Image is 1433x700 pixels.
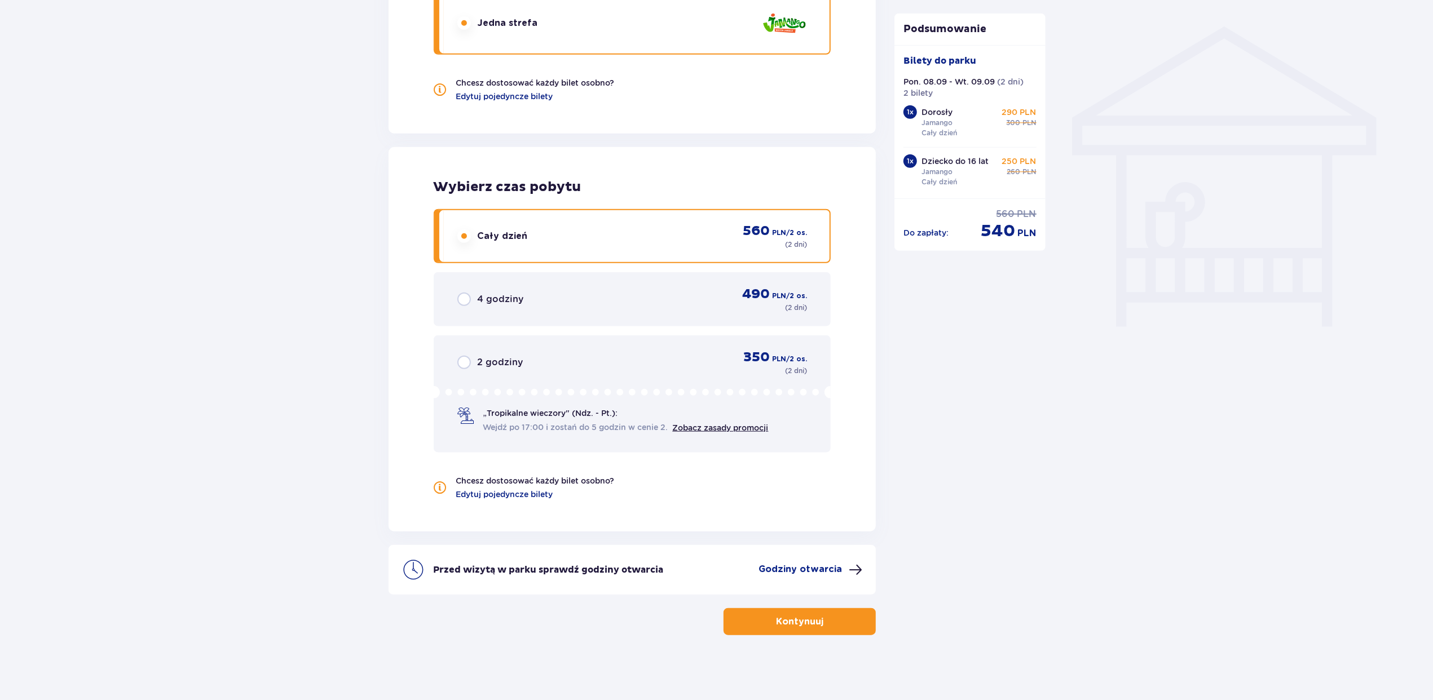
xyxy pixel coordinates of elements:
p: 560 [997,208,1015,220]
p: PLN [772,228,786,238]
a: Zobacz zasady promocji [673,423,769,432]
p: 4 godziny [478,293,524,305]
p: ( 2 dni ) [997,76,1024,87]
p: Cały dzień [478,230,528,242]
p: Dziecko do 16 lat [921,156,989,167]
a: Edytuj pojedyncze bilety [456,489,553,500]
p: Jamango [921,167,953,177]
p: PLN [1018,227,1037,240]
p: / 2 os. [786,354,807,364]
p: „Tropikalne wieczory" (Ndz. - Pt.): [483,407,618,419]
p: 260 [1007,167,1021,177]
p: / 2 os. [786,228,807,238]
p: Cały dzień [921,177,957,187]
p: 2 godziny [478,356,523,369]
p: Kontynuuj [776,615,823,628]
p: Chcesz dostosować każdy bilet osobno? [456,77,615,88]
p: Podsumowanie [894,23,1046,36]
p: 490 [742,286,770,303]
p: 290 PLN [1002,107,1037,118]
p: Jedna strefa [478,17,538,29]
div: 1 x [903,154,917,168]
p: Przed wizytą w parku sprawdź godziny otwarcia [434,564,664,576]
p: ( 2 dni ) [785,240,807,250]
p: PLN [1017,208,1037,220]
p: 2 bilety [903,87,933,99]
p: Do zapłaty : [903,227,949,238]
button: Godziny otwarcia [759,563,862,577]
p: Cały dzień [921,128,957,138]
a: Edytuj pojedyncze bilety [456,91,553,102]
div: 1 x [903,105,917,119]
p: 540 [981,220,1016,242]
p: Chcesz dostosować każdy bilet osobno? [456,475,615,486]
p: Pon. 08.09 - Wt. 09.09 [903,76,995,87]
p: Godziny otwarcia [759,563,842,575]
p: 250 PLN [1002,156,1037,167]
p: PLN [772,291,786,301]
img: zone logo [762,7,807,39]
p: PLN [772,354,786,364]
p: PLN [1023,167,1037,177]
p: Jamango [921,118,953,128]
p: PLN [1023,118,1037,128]
p: ( 2 dni ) [785,303,807,313]
p: / 2 os. [786,291,807,301]
img: clock icon [402,559,425,581]
p: Dorosły [921,107,953,118]
p: Wybierz czas pobytu [434,179,831,196]
span: Wejdź po 17:00 i zostań do 5 godzin w cenie 2. [483,422,668,433]
p: 300 [1007,118,1021,128]
button: Kontynuuj [724,608,876,635]
p: 350 [743,349,770,366]
p: Bilety do parku [903,55,976,67]
p: ( 2 dni ) [785,366,807,376]
p: 560 [743,223,770,240]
